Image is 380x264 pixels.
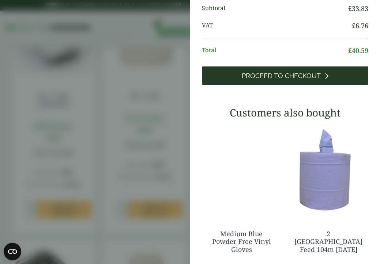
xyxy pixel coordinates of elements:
[202,4,349,14] span: Subtotal
[242,72,321,80] span: Proceed to Checkout
[4,243,21,260] button: Open CMP widget
[289,124,368,215] img: 3630017-2-Ply-Blue-Centre-Feed-104m
[212,229,271,254] a: Medium Blue Powder Free Vinyl Gloves
[202,21,352,31] span: VAT
[348,46,352,55] span: £
[294,229,362,254] a: 2 [GEOGRAPHIC_DATA] Feed 104m [DATE]
[202,107,369,119] h3: Customers also bought
[348,4,352,13] span: £
[348,46,368,55] bdi: 40.59
[202,66,369,85] a: Proceed to Checkout
[352,21,368,30] bdi: 6.76
[348,4,368,13] bdi: 33.83
[202,46,349,56] span: Total
[352,21,355,30] span: £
